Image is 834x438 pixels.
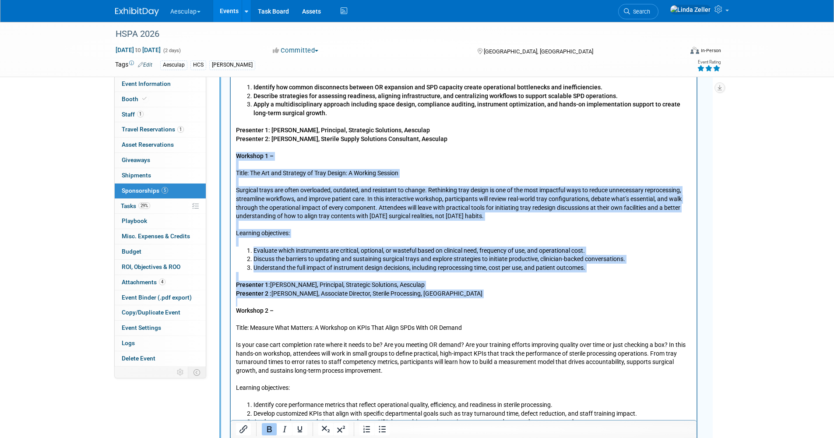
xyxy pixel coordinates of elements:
button: Superscript [334,423,348,435]
a: Travel Reservations1 [115,122,206,137]
span: Copy/Duplicate Event [122,309,180,316]
button: Committed [270,46,322,55]
span: Sponsorships [122,187,168,194]
span: 1 [177,126,184,133]
span: Misc. Expenses & Credits [122,233,190,240]
a: Event Settings [115,321,206,336]
a: Attachments4 [115,275,206,290]
a: Playbook [115,214,206,229]
a: Giveaways [115,153,206,168]
span: Budget [122,248,141,255]
div: HCS [190,60,206,70]
span: Travel Reservations [122,126,184,133]
td: Tags [115,60,152,70]
button: Bullet list [375,423,390,435]
a: Misc. Expenses & Credits [115,229,206,244]
div: [PERSON_NAME] [209,60,255,70]
span: Logs [122,339,135,346]
span: (2 days) [162,48,181,53]
span: [DATE] [DATE] [115,46,161,54]
span: 5 [162,187,168,194]
a: Event Information [115,77,206,92]
span: Playbook [122,217,147,224]
div: Event Rating [697,60,721,64]
button: Insert/edit link [236,423,251,435]
a: Booth [115,92,206,107]
span: Booth [122,95,148,102]
span: ROI, Objectives & ROO [122,263,180,270]
span: 29% [138,202,150,209]
span: 1 [137,111,144,117]
span: Tasks [121,202,150,209]
a: Logs [115,336,206,351]
span: to [134,46,142,53]
span: Delete Event [122,355,155,362]
a: Tasks29% [115,199,206,214]
span: Search [630,8,650,15]
span: Staff [122,111,144,118]
i: Booth reservation complete [142,96,147,101]
span: [GEOGRAPHIC_DATA], [GEOGRAPHIC_DATA] [484,48,593,55]
a: Delete Event [115,351,206,366]
a: Asset Reservations [115,138,206,152]
span: Giveaways [122,156,150,163]
div: HSPA 2026 [113,26,670,42]
td: Toggle Event Tabs [188,367,206,378]
button: Italic [277,423,292,435]
a: Search [618,4,658,19]
span: Event Binder (.pdf export) [122,294,192,301]
a: Shipments [115,168,206,183]
img: Linda Zeller [670,5,711,14]
span: Event Information [122,80,171,87]
div: Event Format [631,46,721,59]
button: Numbered list [359,423,374,435]
a: Event Binder (.pdf export) [115,290,206,305]
img: Format-Inperson.png [690,47,699,54]
a: Edit [138,62,152,68]
img: ExhibitDay [115,7,159,16]
a: Staff1 [115,107,206,122]
span: Attachments [122,279,165,286]
button: Subscript [318,423,333,435]
button: Underline [292,423,307,435]
span: 4 [159,279,165,285]
span: Shipments [122,172,151,179]
td: Personalize Event Tab Strip [173,367,188,378]
span: Asset Reservations [122,141,174,148]
a: Copy/Duplicate Event [115,305,206,320]
a: ROI, Objectives & ROO [115,260,206,275]
div: In-Person [700,47,721,54]
a: Sponsorships5 [115,184,206,198]
button: Bold [262,423,277,435]
span: Event Settings [122,324,161,331]
div: Aesculap [160,60,187,70]
a: Budget [115,244,206,259]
